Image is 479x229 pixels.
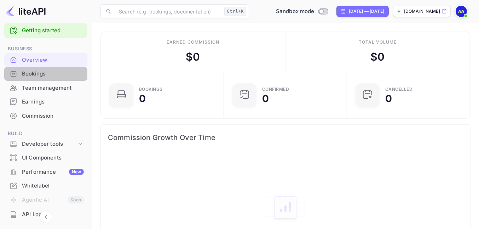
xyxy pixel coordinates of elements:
span: Business [4,45,87,53]
div: Total volume [359,39,397,45]
div: Bookings [139,87,163,91]
div: Developer tools [22,140,77,148]
div: PerformanceNew [4,165,87,179]
img: empty-state-table2.svg [264,192,307,222]
div: Team management [22,84,84,92]
img: Abi Aromasodu [456,6,467,17]
input: Search (e.g. bookings, documentation) [115,4,221,18]
a: Whitelabel [4,179,87,192]
a: Overview [4,53,87,66]
div: Whitelabel [22,182,84,190]
div: UI Components [22,154,84,162]
button: Collapse navigation [40,211,52,223]
a: UI Components [4,151,87,164]
div: Developer tools [4,138,87,150]
div: Switch to Production mode [273,7,331,16]
div: $ 0 [186,49,200,65]
div: Team management [4,81,87,95]
a: Bookings [4,67,87,80]
div: Earnings [22,98,84,106]
div: API Logs [22,211,84,219]
div: Earnings [4,95,87,109]
a: Team management [4,81,87,94]
div: Confirmed [262,87,289,91]
p: [DOMAIN_NAME] [404,8,440,15]
div: Bookings [22,70,84,78]
div: Ctrl+K [224,7,246,16]
a: Earnings [4,95,87,108]
div: Whitelabel [4,179,87,193]
div: Commission [4,109,87,123]
span: Sandbox mode [276,7,314,16]
a: Getting started [22,27,84,35]
div: Performance [22,168,84,176]
div: Commission [22,112,84,120]
a: API Logs [4,208,87,221]
div: Getting started [4,23,87,38]
div: Overview [22,56,84,64]
div: Earned commission [167,39,219,45]
a: PerformanceNew [4,165,87,178]
div: 0 [262,94,269,104]
div: Bookings [4,67,87,81]
div: CANCELLED [385,87,413,91]
div: Click to change the date range period [336,6,389,17]
div: UI Components [4,151,87,165]
div: 0 [385,94,392,104]
div: New [69,169,84,175]
img: LiteAPI logo [6,6,46,17]
div: [DATE] — [DATE] [349,8,384,15]
span: Build [4,130,87,138]
a: Commission [4,109,87,122]
span: Commission Growth Over Time [108,132,463,143]
div: $ 0 [370,49,385,65]
div: Overview [4,53,87,67]
div: 0 [139,94,146,104]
